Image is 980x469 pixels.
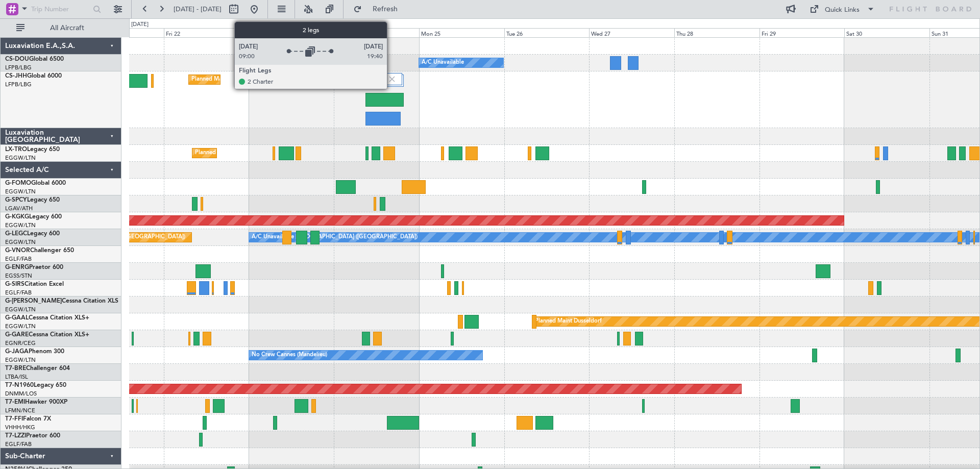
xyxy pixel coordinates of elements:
div: Tue 26 [504,28,590,37]
div: Planned Maint Dusseldorf [535,314,602,329]
a: G-LEGCLegacy 600 [5,231,60,237]
a: EGGW/LTN [5,221,36,229]
a: T7-EMIHawker 900XP [5,399,67,405]
a: G-VNORChallenger 650 [5,248,74,254]
div: A/C Unavailable [GEOGRAPHIC_DATA] ([GEOGRAPHIC_DATA]) [252,230,418,245]
a: DNMM/LOS [5,390,37,398]
span: T7-FFI [5,416,23,422]
span: G-ENRG [5,264,29,270]
div: Fri 29 [759,28,845,37]
a: LTBA/ISL [5,373,28,381]
a: EGGW/LTN [5,356,36,364]
span: G-JAGA [5,349,29,355]
a: G-JAGAPhenom 300 [5,349,64,355]
a: EGLF/FAB [5,289,32,297]
div: Mon 25 [419,28,504,37]
div: No Crew Cannes (Mandelieu) [252,348,327,363]
a: EGNR/CEG [5,339,36,347]
div: Thu 28 [674,28,759,37]
a: EGLF/FAB [5,255,32,263]
a: T7-FFIFalcon 7X [5,416,51,422]
a: EGGW/LTN [5,188,36,195]
a: G-GAALCessna Citation XLS+ [5,315,89,321]
a: LX-TROLegacy 650 [5,146,60,153]
div: Fri 22 [164,28,249,37]
a: EGLF/FAB [5,440,32,448]
span: G-LEGC [5,231,27,237]
span: T7-BRE [5,365,26,372]
input: Trip Number [31,2,90,17]
a: EGGW/LTN [5,306,36,313]
a: CS-DOUGlobal 6500 [5,56,64,62]
span: G-FOMO [5,180,31,186]
button: Refresh [349,1,410,17]
div: Quick Links [825,5,860,15]
span: CS-DOU [5,56,29,62]
div: Planned Maint [GEOGRAPHIC_DATA] ([GEOGRAPHIC_DATA]) [191,72,352,87]
a: G-ENRGPraetor 600 [5,264,63,270]
div: [DATE] [131,20,149,29]
a: T7-BREChallenger 604 [5,365,70,372]
div: Sat 23 [249,28,334,37]
span: G-GAAL [5,315,29,321]
span: LX-TRO [5,146,27,153]
span: Refresh [364,6,407,13]
a: LFPB/LBG [5,81,32,88]
span: All Aircraft [27,24,108,32]
span: T7-N1960 [5,382,34,388]
span: T7-EMI [5,399,25,405]
a: EGSS/STN [5,272,32,280]
div: Sun 24 [334,28,419,37]
a: VHHH/HKG [5,424,35,431]
div: Sat 30 [844,28,929,37]
span: CS-JHH [5,73,27,79]
span: G-VNOR [5,248,30,254]
span: G-[PERSON_NAME] [5,298,62,304]
a: G-GARECessna Citation XLS+ [5,332,89,338]
a: T7-LZZIPraetor 600 [5,433,60,439]
span: [DATE] - [DATE] [174,5,222,14]
a: G-SPCYLegacy 650 [5,197,60,203]
img: gray-close.svg [387,75,397,84]
a: EGGW/LTN [5,154,36,162]
span: G-SIRS [5,281,24,287]
a: LFMN/NCE [5,407,35,414]
a: G-[PERSON_NAME]Cessna Citation XLS [5,298,118,304]
div: A/C Unavailable [422,55,464,70]
div: Planned Maint [GEOGRAPHIC_DATA] ([GEOGRAPHIC_DATA]) [195,145,356,161]
span: T7-LZZI [5,433,26,439]
button: All Aircraft [11,20,111,36]
a: G-KGKGLegacy 600 [5,214,62,220]
span: G-KGKG [5,214,29,220]
a: T7-N1960Legacy 650 [5,382,66,388]
a: CS-JHHGlobal 6000 [5,73,62,79]
a: G-SIRSCitation Excel [5,281,64,287]
span: G-GARE [5,332,29,338]
a: LFPB/LBG [5,64,32,71]
button: Quick Links [804,1,880,17]
span: G-SPCY [5,197,27,203]
a: G-FOMOGlobal 6000 [5,180,66,186]
a: LGAV/ATH [5,205,33,212]
a: EGGW/LTN [5,238,36,246]
div: Wed 27 [589,28,674,37]
a: EGGW/LTN [5,323,36,330]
